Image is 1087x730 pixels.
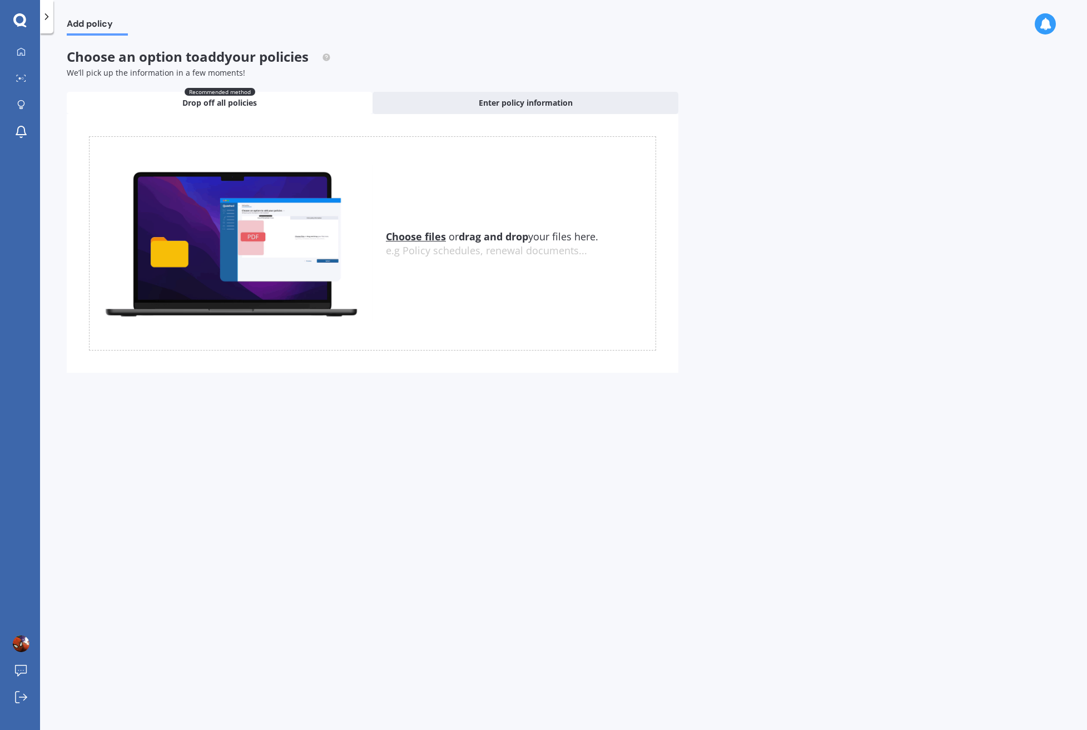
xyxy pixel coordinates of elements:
img: upload.de96410c8ce839c3fdd5.gif [90,165,373,322]
span: or your files here. [386,230,598,243]
span: Drop off all policies [182,97,257,108]
b: drag and drop [459,230,528,243]
span: Choose an option [67,47,331,66]
span: Enter policy information [479,97,573,108]
span: Recommended method [185,88,255,96]
span: We’ll pick up the information in a few moments! [67,67,245,78]
u: Choose files [386,230,446,243]
div: e.g Policy schedules, renewal documents... [386,245,656,257]
span: Add policy [67,18,128,33]
img: ACg8ocIZr3FDaDj9E_-rrfkRImt-8K21WyBMrhZV0Wh1TGoGrR-tI9LH=s96-c [13,635,29,652]
span: to add your policies [186,47,309,66]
